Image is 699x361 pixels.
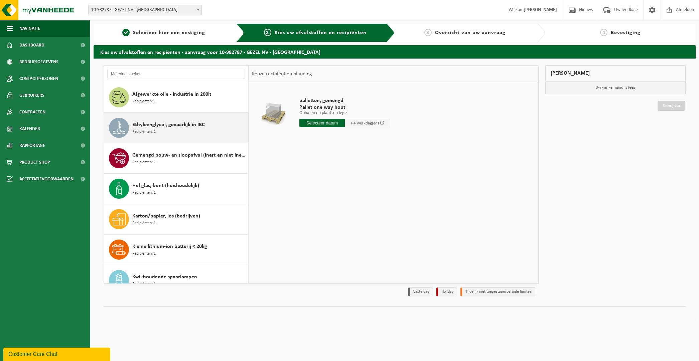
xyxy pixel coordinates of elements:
[249,66,315,82] div: Keuze recipiënt en planning
[545,65,686,81] div: [PERSON_NAME]
[104,265,248,295] button: Kwikhoudende spaarlampen Recipiënten: 1
[104,82,248,113] button: Afgewerkte olie - industrie in 200lt Recipiënten: 1
[104,235,248,265] button: Kleine lithium-ion batterij < 20kg Recipiënten: 1
[299,111,390,115] p: Ophalen en plaatsen lege
[611,30,641,35] span: Bevestiging
[132,251,156,257] span: Recipiënten: 1
[132,182,199,190] span: Hol glas, bont (huishoudelijk)
[132,129,156,135] span: Recipiënten: 1
[658,101,685,111] a: Doorgaan
[19,54,58,70] span: Bedrijfsgegevens
[19,154,50,171] span: Product Shop
[107,69,245,79] input: Materiaal zoeken
[19,87,44,104] span: Gebruikers
[97,29,231,37] a: 1Selecteer hier een vestiging
[88,5,202,15] span: 10-982787 - GEZEL NV - BUGGENHOUT
[546,81,686,94] p: Uw winkelmand is leeg
[132,212,200,220] span: Karton/papier, los (bedrijven)
[104,174,248,204] button: Hol glas, bont (huishoudelijk) Recipiënten: 1
[132,98,156,105] span: Recipiënten: 1
[3,346,112,361] iframe: chat widget
[275,30,367,35] span: Kies uw afvalstoffen en recipiënten
[299,119,345,127] input: Selecteer datum
[299,104,390,111] span: Pallet one way hout
[133,30,205,35] span: Selecteer hier een vestiging
[104,143,248,174] button: Gemengd bouw- en sloopafval (inert en niet inert) Recipiënten: 1
[94,45,696,58] h2: Kies uw afvalstoffen en recipiënten - aanvraag voor 10-982787 - GEZEL NV - [GEOGRAPHIC_DATA]
[19,37,44,54] span: Dashboard
[132,273,197,281] span: Kwikhoudende spaarlampen
[351,121,379,125] span: + 4 werkdag(en)
[460,287,535,296] li: Tijdelijk niet toegestaan/période limitée
[132,220,156,227] span: Recipiënten: 1
[524,7,557,12] strong: [PERSON_NAME]
[19,171,74,187] span: Acceptatievoorwaarden
[264,29,271,36] span: 2
[19,137,45,154] span: Rapportage
[104,204,248,235] button: Karton/papier, los (bedrijven) Recipiënten: 1
[19,70,58,87] span: Contactpersonen
[408,287,433,296] li: Vaste dag
[132,281,156,287] span: Recipiënten: 1
[132,151,246,159] span: Gemengd bouw- en sloopafval (inert en niet inert)
[19,104,45,120] span: Contracten
[89,5,201,15] span: 10-982787 - GEZEL NV - BUGGENHOUT
[122,29,130,36] span: 1
[19,120,40,137] span: Kalender
[424,29,432,36] span: 3
[435,30,506,35] span: Overzicht van uw aanvraag
[132,243,207,251] span: Kleine lithium-ion batterij < 20kg
[132,159,156,166] span: Recipiënten: 1
[299,97,390,104] span: palletten, gemengd
[19,20,40,37] span: Navigatie
[132,121,204,129] span: Ethyleenglycol, gevaarlijk in IBC
[132,190,156,196] span: Recipiënten: 1
[104,113,248,143] button: Ethyleenglycol, gevaarlijk in IBC Recipiënten: 1
[132,90,212,98] span: Afgewerkte olie - industrie in 200lt
[436,287,457,296] li: Holiday
[600,29,607,36] span: 4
